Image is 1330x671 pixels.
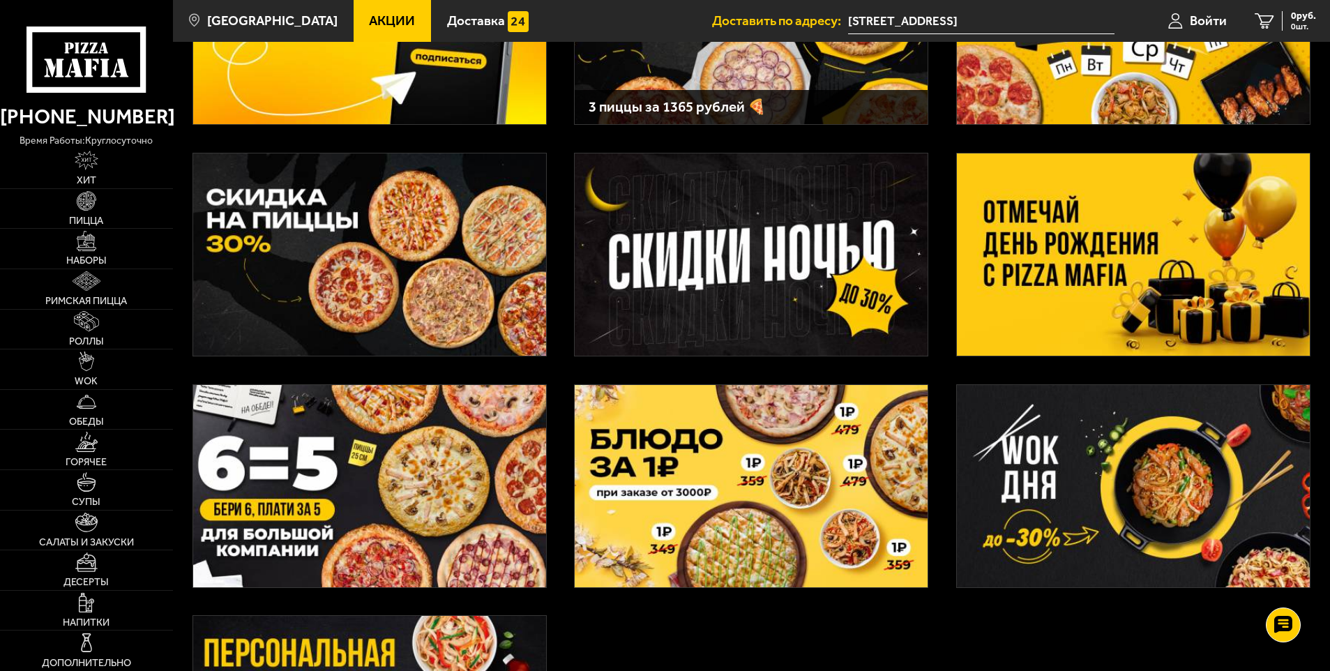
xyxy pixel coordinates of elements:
[77,176,96,186] span: Хит
[848,8,1114,34] span: Россия, Санкт-Петербург, Пулковское шоссе, 36к3
[66,256,107,266] span: Наборы
[69,216,103,226] span: Пицца
[1190,14,1227,27] span: Войти
[39,538,134,548] span: Салаты и закуски
[75,377,98,386] span: WOK
[848,8,1114,34] input: Ваш адрес доставки
[66,458,107,467] span: Горячее
[508,11,529,32] img: 15daf4d41897b9f0e9f617042186c801.svg
[369,14,415,27] span: Акции
[1291,22,1316,31] span: 0 шт.
[1291,11,1316,21] span: 0 руб.
[72,497,100,507] span: Супы
[63,578,109,587] span: Десерты
[42,658,131,668] span: Дополнительно
[69,417,104,427] span: Обеды
[207,14,338,27] span: [GEOGRAPHIC_DATA]
[69,337,104,347] span: Роллы
[589,100,914,114] h3: 3 пиццы за 1365 рублей 🍕
[63,618,109,628] span: Напитки
[712,14,848,27] span: Доставить по адресу:
[45,296,127,306] span: Римская пицца
[447,14,505,27] span: Доставка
